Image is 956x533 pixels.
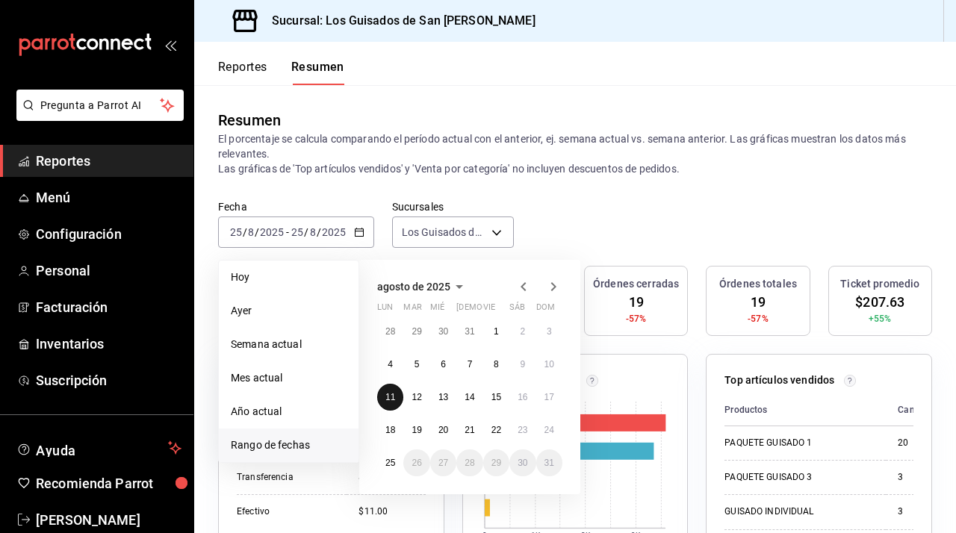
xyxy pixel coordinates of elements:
abbr: 26 de agosto de 2025 [412,458,421,468]
abbr: 1 de agosto de 2025 [494,326,499,337]
button: 30 de julio de 2025 [430,318,456,345]
button: 27 de agosto de 2025 [430,449,456,476]
span: - [286,226,289,238]
button: 18 de agosto de 2025 [377,417,403,443]
abbr: 18 de agosto de 2025 [385,425,395,435]
button: 20 de agosto de 2025 [430,417,456,443]
div: $11.00 [358,505,425,518]
abbr: 28 de agosto de 2025 [465,458,474,468]
button: 1 de agosto de 2025 [483,318,509,345]
span: Los Guisados de San [PERSON_NAME] [402,225,486,240]
button: 29 de julio de 2025 [403,318,429,345]
button: 10 de agosto de 2025 [536,351,562,378]
button: 28 de agosto de 2025 [456,449,482,476]
div: Efectivo [237,505,335,518]
div: Transferencia [237,471,335,484]
button: 14 de agosto de 2025 [456,384,482,411]
button: 11 de agosto de 2025 [377,384,403,411]
abbr: sábado [509,302,525,318]
div: 3 [898,505,936,518]
abbr: 21 de agosto de 2025 [465,425,474,435]
span: Personal [36,261,181,281]
abbr: 16 de agosto de 2025 [518,392,527,402]
input: -- [229,226,243,238]
abbr: 11 de agosto de 2025 [385,392,395,402]
abbr: 2 de agosto de 2025 [520,326,525,337]
span: Año actual [231,404,347,420]
span: [PERSON_NAME] [36,510,181,530]
input: -- [291,226,304,238]
abbr: 24 de agosto de 2025 [544,425,554,435]
abbr: viernes [483,302,495,318]
span: Mes actual [231,370,347,386]
button: 24 de agosto de 2025 [536,417,562,443]
span: $207.63 [855,292,904,312]
span: Pregunta a Parrot AI [40,98,161,113]
button: 8 de agosto de 2025 [483,351,509,378]
button: 30 de agosto de 2025 [509,449,536,476]
p: Top artículos vendidos [724,373,834,388]
button: 13 de agosto de 2025 [430,384,456,411]
span: Facturación [36,297,181,317]
abbr: martes [403,302,421,318]
abbr: 22 de agosto de 2025 [491,425,501,435]
button: 3 de agosto de 2025 [536,318,562,345]
span: 19 [629,292,644,312]
div: GUISADO INDIVIDUAL [724,505,874,518]
div: Resumen [218,109,281,131]
button: 15 de agosto de 2025 [483,384,509,411]
label: Fecha [218,202,374,212]
button: 16 de agosto de 2025 [509,384,536,411]
button: 17 de agosto de 2025 [536,384,562,411]
abbr: 30 de agosto de 2025 [518,458,527,468]
a: Pregunta a Parrot AI [10,108,184,124]
span: Menú [36,187,181,208]
h3: Órdenes cerradas [593,276,679,292]
abbr: 10 de agosto de 2025 [544,359,554,370]
button: 6 de agosto de 2025 [430,351,456,378]
input: ---- [259,226,285,238]
abbr: miércoles [430,302,444,318]
button: 2 de agosto de 2025 [509,318,536,345]
abbr: 15 de agosto de 2025 [491,392,501,402]
span: Configuración [36,224,181,244]
abbr: 9 de agosto de 2025 [520,359,525,370]
button: 22 de agosto de 2025 [483,417,509,443]
button: agosto de 2025 [377,278,468,296]
button: 21 de agosto de 2025 [456,417,482,443]
abbr: domingo [536,302,555,318]
abbr: 7 de agosto de 2025 [468,359,473,370]
abbr: 17 de agosto de 2025 [544,392,554,402]
span: +55% [869,312,892,325]
button: 12 de agosto de 2025 [403,384,429,411]
abbr: 5 de agosto de 2025 [415,359,420,370]
span: Semana actual [231,337,347,352]
abbr: 12 de agosto de 2025 [412,392,421,402]
label: Sucursales [392,202,514,212]
abbr: 27 de agosto de 2025 [438,458,448,468]
div: PAQUETE GUISADO 3 [724,471,874,484]
button: open_drawer_menu [164,39,176,51]
button: 26 de agosto de 2025 [403,449,429,476]
abbr: 28 de julio de 2025 [385,326,395,337]
abbr: 13 de agosto de 2025 [438,392,448,402]
span: 19 [751,292,766,312]
abbr: 19 de agosto de 2025 [412,425,421,435]
p: El porcentaje se calcula comparando el período actual con el anterior, ej. semana actual vs. sema... [218,131,932,176]
button: 28 de julio de 2025 [377,318,403,345]
span: / [317,226,321,238]
abbr: 20 de agosto de 2025 [438,425,448,435]
abbr: 14 de agosto de 2025 [465,392,474,402]
button: 31 de agosto de 2025 [536,449,562,476]
span: Inventarios [36,334,181,354]
span: Recomienda Parrot [36,473,181,493]
abbr: 31 de julio de 2025 [465,326,474,337]
button: 4 de agosto de 2025 [377,351,403,378]
abbr: 6 de agosto de 2025 [441,359,446,370]
h3: Ticket promedio [840,276,919,292]
span: Suscripción [36,370,181,390]
button: 29 de agosto de 2025 [483,449,509,476]
h3: Sucursal: Los Guisados de San [PERSON_NAME] [260,12,536,30]
abbr: 23 de agosto de 2025 [518,425,527,435]
button: Pregunta a Parrot AI [16,90,184,121]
